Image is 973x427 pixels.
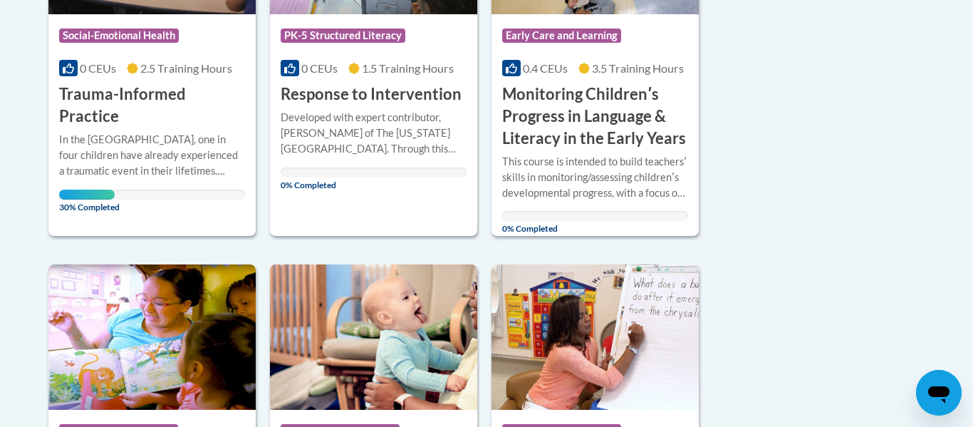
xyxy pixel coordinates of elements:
span: Early Care and Learning [502,29,621,43]
img: Course Logo [270,264,477,410]
span: Social-Emotional Health [59,29,179,43]
span: 0 CEUs [80,61,116,75]
img: Course Logo [491,264,699,410]
h3: Monitoring Childrenʹs Progress in Language & Literacy in the Early Years [502,83,688,149]
div: Your progress [59,190,115,200]
img: Course Logo [48,264,256,410]
span: 2.5 Training Hours [140,61,232,75]
span: 1.5 Training Hours [362,61,454,75]
span: 30% Completed [59,190,115,212]
span: PK-5 Structured Literacy [281,29,405,43]
div: This course is intended to build teachersʹ skills in monitoring/assessing childrenʹs developmenta... [502,154,688,201]
iframe: Button to launch messaging window [916,370,962,416]
div: In the [GEOGRAPHIC_DATA], one in four children have already experienced a traumatic event in thei... [59,132,245,179]
div: Developed with expert contributor, [PERSON_NAME] of The [US_STATE][GEOGRAPHIC_DATA]. Through this... [281,110,467,157]
span: 0 CEUs [301,61,338,75]
span: 0.4 CEUs [523,61,568,75]
span: 3.5 Training Hours [592,61,684,75]
h3: Response to Intervention [281,83,462,106]
h3: Trauma-Informed Practice [59,83,245,128]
